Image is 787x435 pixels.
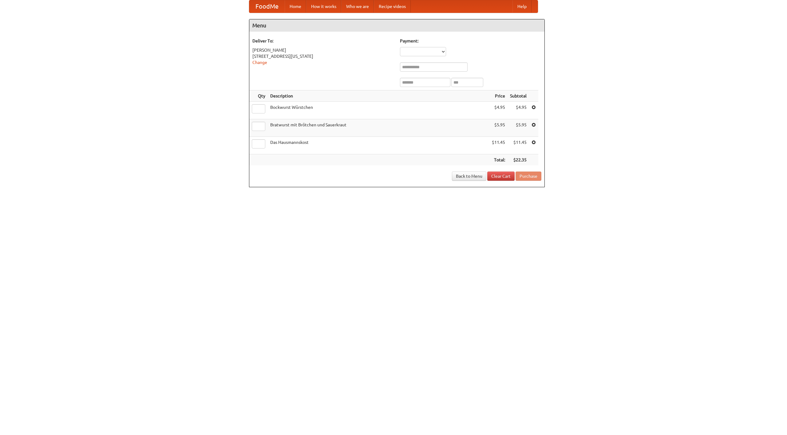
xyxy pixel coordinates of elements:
[341,0,374,13] a: Who we are
[508,137,529,154] td: $11.45
[400,38,541,44] h5: Payment:
[249,0,285,13] a: FoodMe
[249,19,544,32] h4: Menu
[374,0,411,13] a: Recipe videos
[489,90,508,102] th: Price
[487,172,515,181] a: Clear Cart
[306,0,341,13] a: How it works
[508,119,529,137] td: $5.95
[252,47,394,53] div: [PERSON_NAME]
[512,0,532,13] a: Help
[249,90,268,102] th: Qty
[452,172,486,181] a: Back to Menu
[268,137,489,154] td: Das Hausmannskost
[489,102,508,119] td: $4.95
[268,102,489,119] td: Bockwurst Würstchen
[285,0,306,13] a: Home
[268,90,489,102] th: Description
[516,172,541,181] button: Purchase
[252,53,394,59] div: [STREET_ADDRESS][US_STATE]
[508,90,529,102] th: Subtotal
[489,119,508,137] td: $5.95
[508,102,529,119] td: $4.95
[489,137,508,154] td: $11.45
[252,60,267,65] a: Change
[489,154,508,166] th: Total:
[508,154,529,166] th: $22.35
[268,119,489,137] td: Bratwurst mit Brötchen und Sauerkraut
[252,38,394,44] h5: Deliver To:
